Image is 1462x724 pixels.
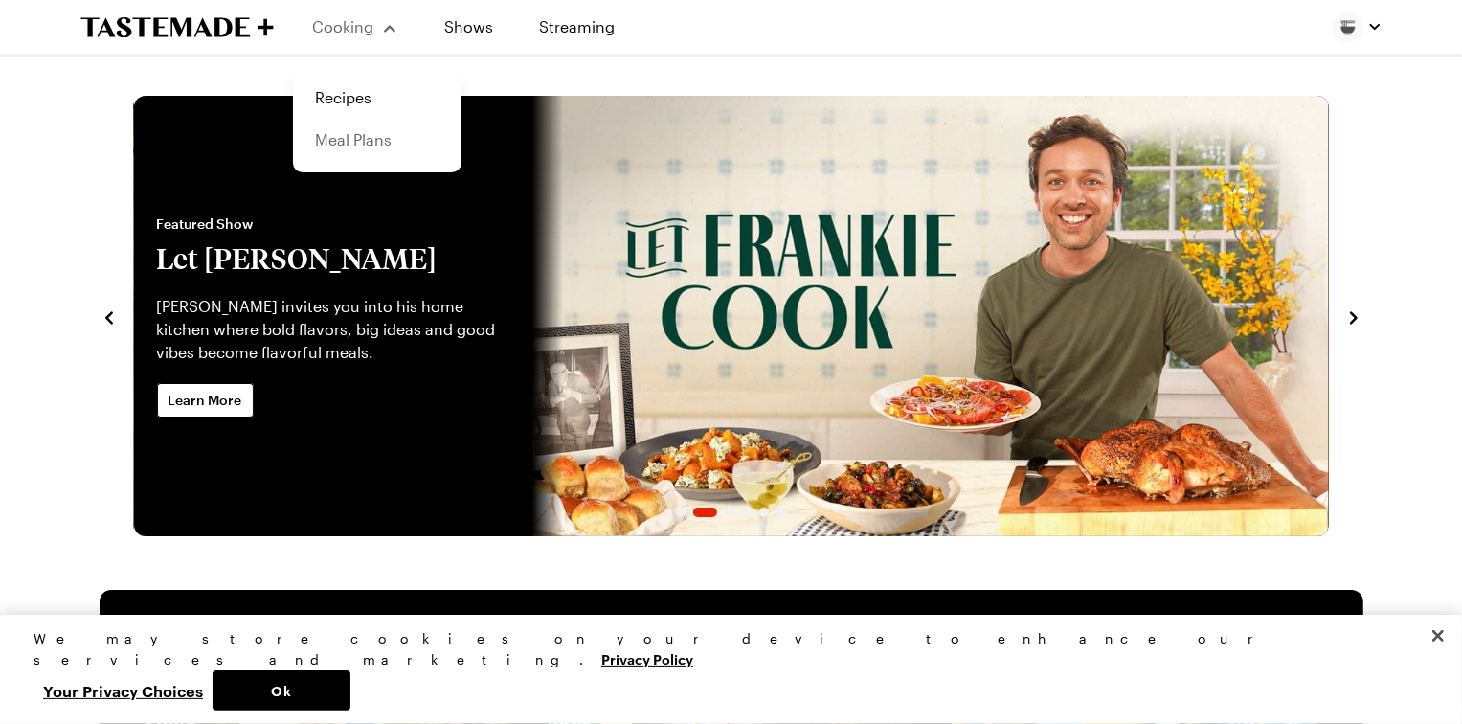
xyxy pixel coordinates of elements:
[601,649,693,667] a: More information about your privacy, opens in a new tab
[157,383,254,418] a: Learn More
[304,119,450,161] a: Meal Plans
[676,508,686,517] span: Go to slide 1
[759,508,769,517] span: Go to slide 5
[1333,11,1383,42] button: Profile picture
[213,670,350,711] button: Ok
[776,508,786,517] span: Go to slide 6
[157,295,509,364] p: [PERSON_NAME] invites you into his home kitchen where bold flavors, big ideas and good vibes beco...
[742,508,752,517] span: Go to slide 4
[34,628,1412,670] div: We may store cookies on your device to enhance our services and marketing.
[34,628,1412,711] div: Privacy
[100,305,119,328] button: navigate to previous item
[157,241,509,276] h2: Let [PERSON_NAME]
[80,16,274,38] a: To Tastemade Home Page
[725,508,734,517] span: Go to slide 3
[1417,615,1459,657] button: Close
[312,4,399,50] button: Cooking
[134,96,1329,536] div: 2 / 6
[293,65,461,172] div: Cooking
[157,215,509,234] span: Featured Show
[34,670,213,711] button: Your Privacy Choices
[304,77,450,119] a: Recipes
[1333,11,1363,42] img: Profile picture
[312,17,373,35] span: Cooking
[169,391,242,410] span: Learn More
[693,508,717,517] span: Go to slide 2
[1344,305,1363,328] button: navigate to next item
